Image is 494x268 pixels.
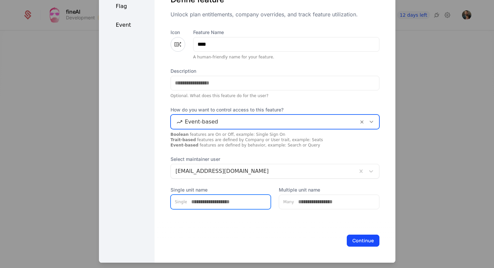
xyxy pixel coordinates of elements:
[171,187,271,193] label: Single unit name
[99,2,155,10] div: Flag
[171,93,379,98] div: Optional. What does this feature do for the user?
[171,29,185,36] label: Icon
[171,10,379,18] div: Unlock plan entitlements, company overrides, and track feature utilization.
[347,235,379,247] button: Continue
[193,54,379,60] div: A human-friendly name for your feature.
[171,68,379,74] label: Description
[171,138,196,142] strong: Trait-based
[193,29,379,36] label: Feature Name
[171,132,189,137] strong: Boolean
[171,143,199,148] strong: Event-based
[171,132,379,148] div: features are On or Off, example: Single Sign On features are defined by Company or User trait, ex...
[171,199,187,205] label: Single
[279,199,294,205] label: Many
[99,21,155,29] div: Event
[279,187,379,193] label: Multiple unit name
[171,156,379,163] span: Select maintainer user
[171,106,379,113] span: How do you want to control access to this feature?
